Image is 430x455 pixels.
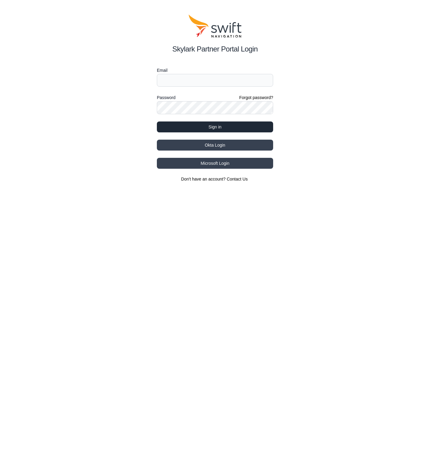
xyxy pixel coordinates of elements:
[157,121,273,132] button: Sign in
[157,67,273,74] label: Email
[157,44,273,55] h2: Skylark Partner Portal Login
[157,176,273,182] section: Don't have an account?
[227,177,248,181] a: Contact Us
[157,140,273,151] button: Okta Login
[157,94,175,101] label: Password
[239,95,273,101] a: Forgot password?
[157,158,273,169] button: Microsoft Login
